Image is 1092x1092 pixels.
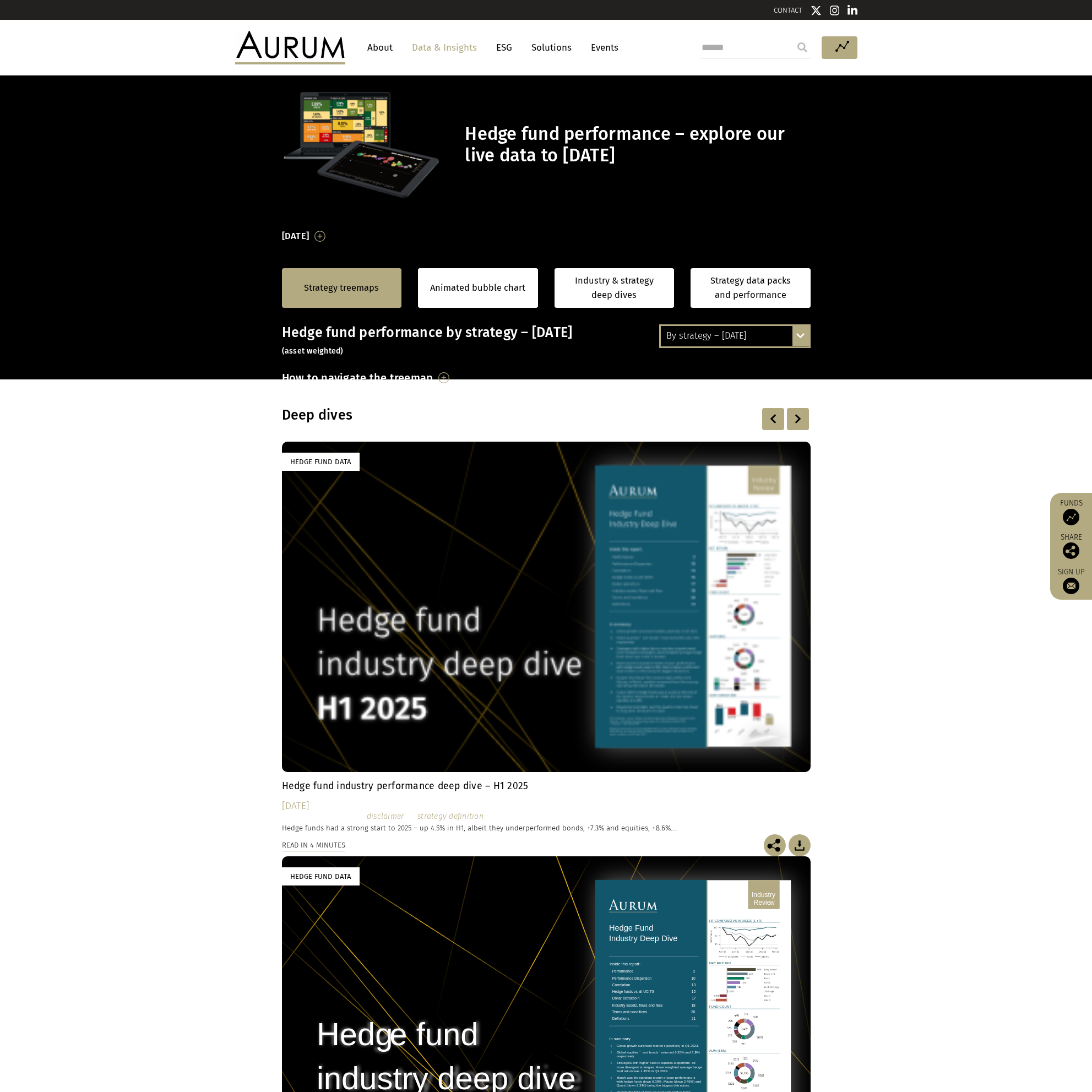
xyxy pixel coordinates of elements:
[774,6,802,14] a: CONTACT
[1056,498,1086,525] a: Funds
[282,407,669,423] h3: Deep dives
[282,839,345,851] div: Read in 4 minutes
[282,324,811,357] h3: Hedge fund performance by strategy – [DATE]
[791,36,813,58] input: Submit
[1063,542,1079,559] img: Share this post
[526,37,577,58] a: Solutions
[282,346,344,356] small: (asset weighted)
[491,37,518,58] a: ESG
[282,442,811,834] a: Hedge Fund Data Hedge fund industry performance deep dive – H1 2025 [DATE] Hedge funds had a stro...
[406,37,482,58] a: Data & Insights
[1063,509,1079,525] img: Access Funds
[282,228,309,245] h3: [DATE]
[282,867,360,885] div: Hedge Fund Data
[1056,567,1086,594] a: Sign up
[282,780,811,792] h4: Hedge fund industry performance deep dive – H1 2025
[362,37,398,58] a: About
[282,368,433,387] h3: How to navigate the treemap
[555,268,675,308] a: Industry & strategy deep dives
[764,834,786,856] img: Share this post
[282,453,360,471] div: Hedge Fund Data
[789,834,811,856] img: Download Article
[585,37,618,58] a: Events
[847,5,857,16] img: Linkedin icon
[282,822,811,834] p: Hedge funds had a strong start to 2025 – up 4.5% in H1, albeit they underperformed bonds, +7.3% a...
[235,31,345,64] img: Aurum
[1056,534,1086,559] div: Share
[811,5,822,16] img: Twitter icon
[465,123,807,166] h1: Hedge fund performance – explore our live data to [DATE]
[304,281,379,295] a: Strategy treemaps
[661,326,809,346] div: By strategy – [DATE]
[282,798,811,814] div: [DATE]
[830,5,840,16] img: Instagram icon
[691,268,811,308] a: Strategy data packs and performance
[430,281,525,295] a: Animated bubble chart
[1063,578,1079,594] img: Sign up to our newsletter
